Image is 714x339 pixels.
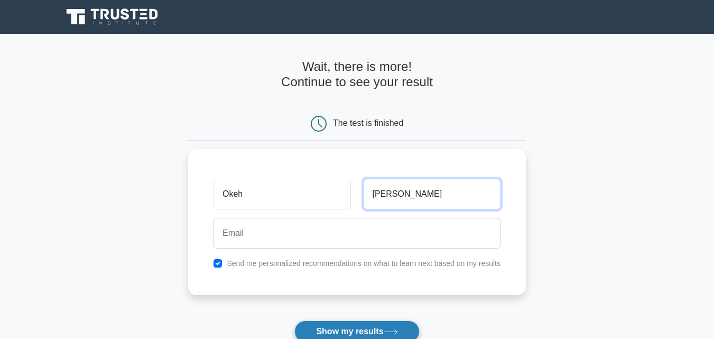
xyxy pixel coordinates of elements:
input: Last name [364,179,500,209]
label: Send me personalized recommendations on what to learn next based on my results [227,259,500,268]
input: First name [214,179,350,209]
div: The test is finished [333,118,403,127]
input: Email [214,218,500,249]
h4: Wait, there is more! Continue to see your result [188,59,526,90]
